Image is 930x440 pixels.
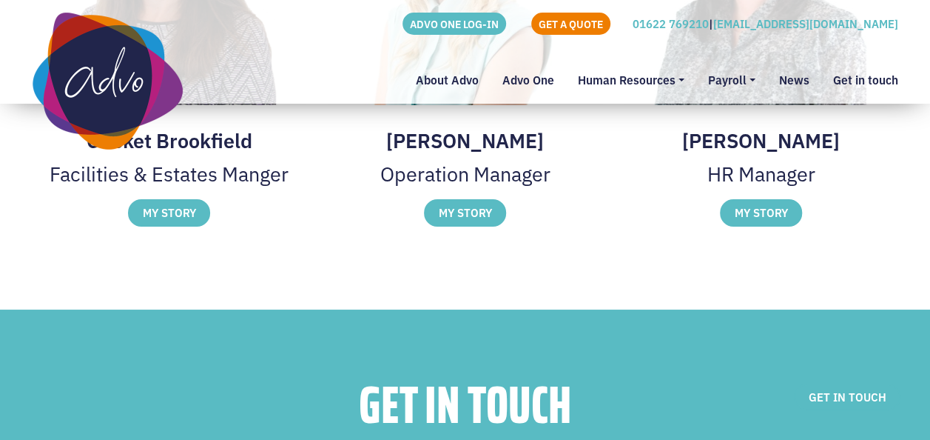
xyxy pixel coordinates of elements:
a: About Advo [404,65,491,104]
a: News [767,65,821,104]
a: 01622 769210 [633,16,709,31]
p: | [633,16,898,33]
a: ADVO ONE LOG-IN [402,13,506,35]
a: Payroll [696,65,767,104]
h3: [PERSON_NAME] [328,127,602,151]
a: GET IN TOUCH [794,384,900,410]
img: Advo One [33,13,183,150]
a: Human Resources [566,65,696,104]
a: [EMAIL_ADDRESS][DOMAIN_NAME] [713,16,898,31]
label: MY STORY [424,199,506,226]
label: MY STORY [128,199,210,226]
h3: Cricket Brookfield [33,127,306,151]
p: Operation Manager [328,158,602,188]
p: Facilities & Estates Manger [33,158,306,188]
a: Get in touch [821,65,898,104]
p: HR Manager [624,158,898,188]
a: Advo One [491,65,566,104]
h3: [PERSON_NAME] [624,127,898,151]
a: GET A QUOTE [531,13,610,35]
label: MY STORY [720,199,802,226]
